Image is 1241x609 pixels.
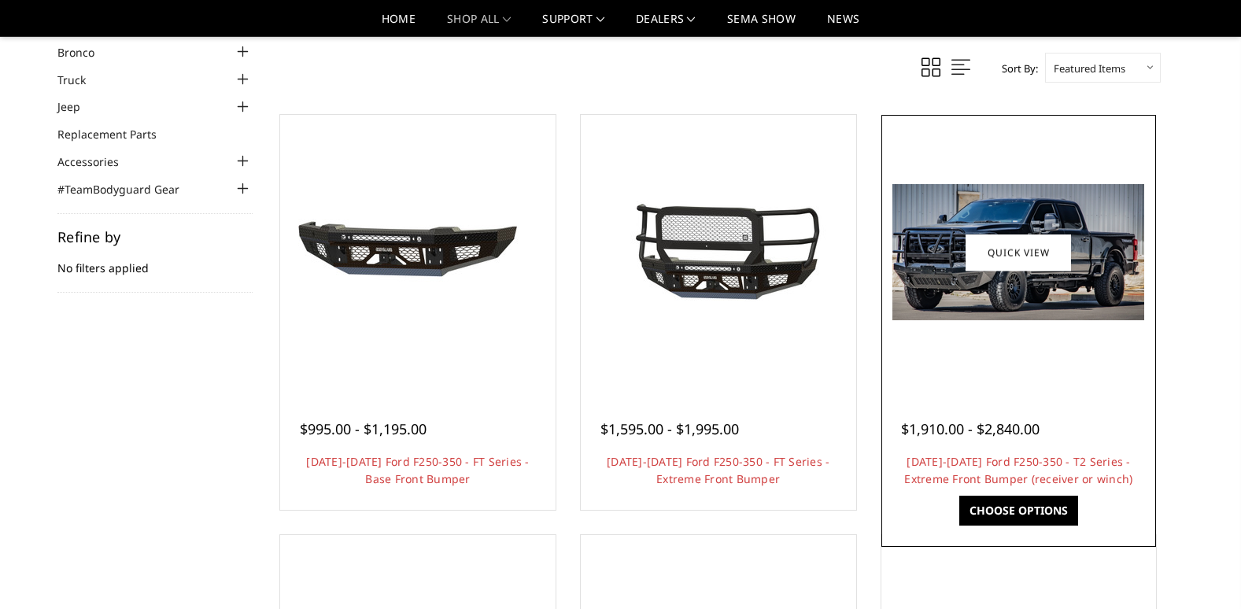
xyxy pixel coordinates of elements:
a: Support [542,13,604,36]
a: #TeamBodyguard Gear [57,181,199,197]
a: [DATE]-[DATE] Ford F250-350 - FT Series - Base Front Bumper [306,454,529,486]
span: $1,595.00 - $1,995.00 [600,419,739,438]
h5: Refine by [57,230,253,244]
div: No filters applied [57,230,253,293]
a: [DATE]-[DATE] Ford F250-350 - FT Series - Extreme Front Bumper [607,454,829,486]
a: Quick view [966,234,1071,271]
img: 2023-2025 Ford F250-350 - FT Series - Base Front Bumper [292,194,544,312]
span: $995.00 - $1,195.00 [300,419,427,438]
iframe: Chat Widget [1162,533,1241,609]
a: Choose Options [959,496,1078,526]
a: Home [382,13,416,36]
a: SEMA Show [727,13,796,36]
a: 2023-2025 Ford F250-350 - T2 Series - Extreme Front Bumper (receiver or winch) 2023-2025 Ford F25... [885,119,1153,386]
a: [DATE]-[DATE] Ford F250-350 - T2 Series - Extreme Front Bumper (receiver or winch) [904,454,1132,486]
img: 2023-2025 Ford F250-350 - T2 Series - Extreme Front Bumper (receiver or winch) [892,184,1144,320]
a: Replacement Parts [57,126,176,142]
a: News [827,13,859,36]
a: shop all [447,13,511,36]
a: Bronco [57,44,114,61]
a: Dealers [636,13,696,36]
a: 2023-2025 Ford F250-350 - FT Series - Extreme Front Bumper 2023-2025 Ford F250-350 - FT Series - ... [585,119,852,386]
span: $1,910.00 - $2,840.00 [901,419,1040,438]
label: Sort By: [993,57,1038,80]
a: Jeep [57,98,100,115]
a: Truck [57,72,105,88]
a: Accessories [57,153,139,170]
a: 2023-2025 Ford F250-350 - FT Series - Base Front Bumper [284,119,552,386]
